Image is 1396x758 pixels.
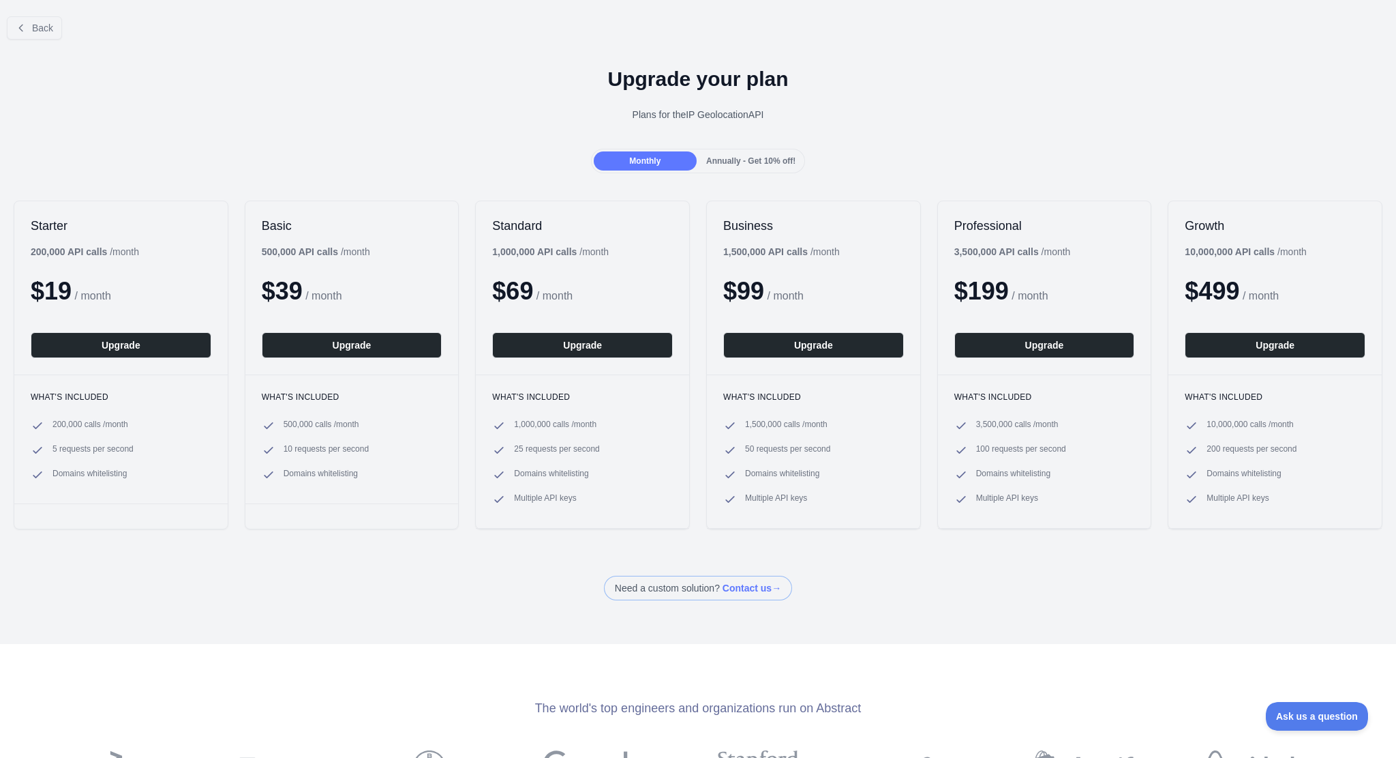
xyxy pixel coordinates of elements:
b: 3,500,000 API calls [954,246,1039,257]
h2: Professional [954,218,1135,234]
div: / month [954,245,1071,259]
span: $ 199 [954,277,1009,305]
div: / month [492,245,609,259]
b: 1,500,000 API calls [723,246,808,257]
h2: Standard [492,218,673,234]
h2: Business [723,218,904,234]
iframe: Toggle Customer Support [1266,702,1369,731]
span: $ 99 [723,277,764,305]
b: 1,000,000 API calls [492,246,577,257]
div: / month [723,245,840,259]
